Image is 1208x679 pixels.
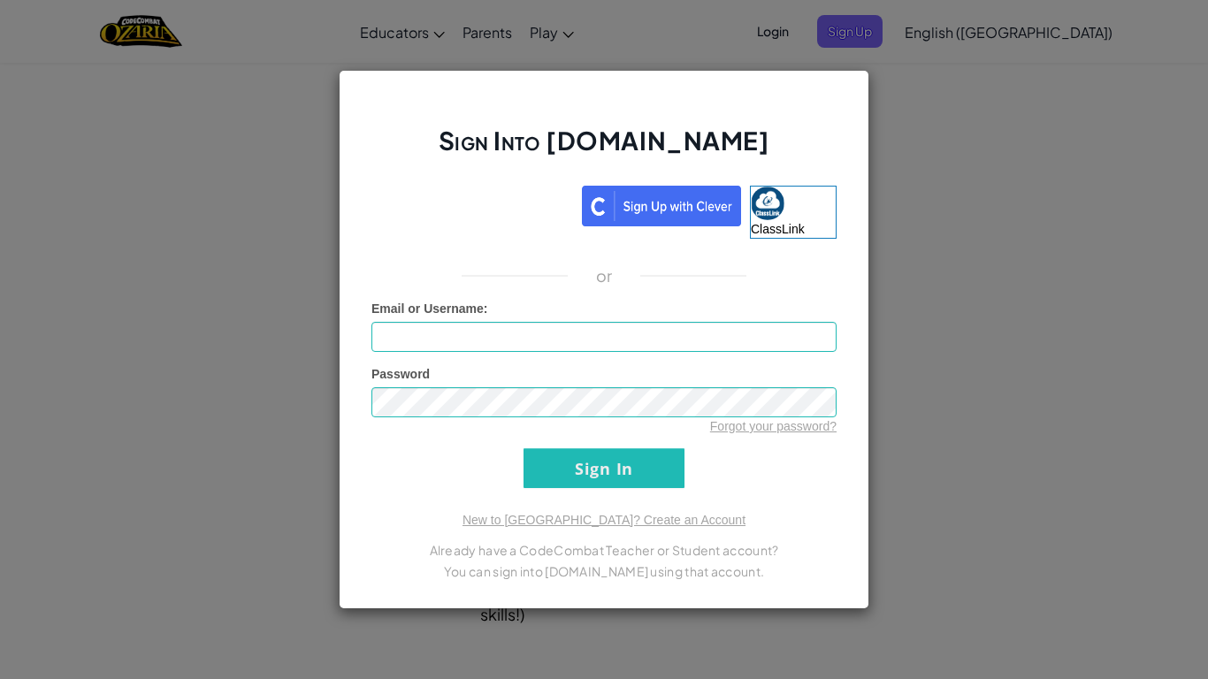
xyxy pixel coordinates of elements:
span: Password [371,367,430,381]
a: New to [GEOGRAPHIC_DATA]? Create an Account [463,513,745,527]
img: classlink-logo-small.png [751,187,784,220]
h2: Sign Into [DOMAIN_NAME] [371,124,837,175]
span: ClassLink [751,222,805,236]
a: Forgot your password? [710,419,837,433]
span: Email or Username [371,301,484,316]
input: Sign In [524,448,684,488]
label: : [371,300,488,317]
p: or [596,265,613,286]
p: Already have a CodeCombat Teacher or Student account? [371,539,837,561]
iframe: Sign in with Google Button [363,184,582,223]
img: clever_sso_button@2x.png [582,186,741,226]
p: You can sign into [DOMAIN_NAME] using that account. [371,561,837,582]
